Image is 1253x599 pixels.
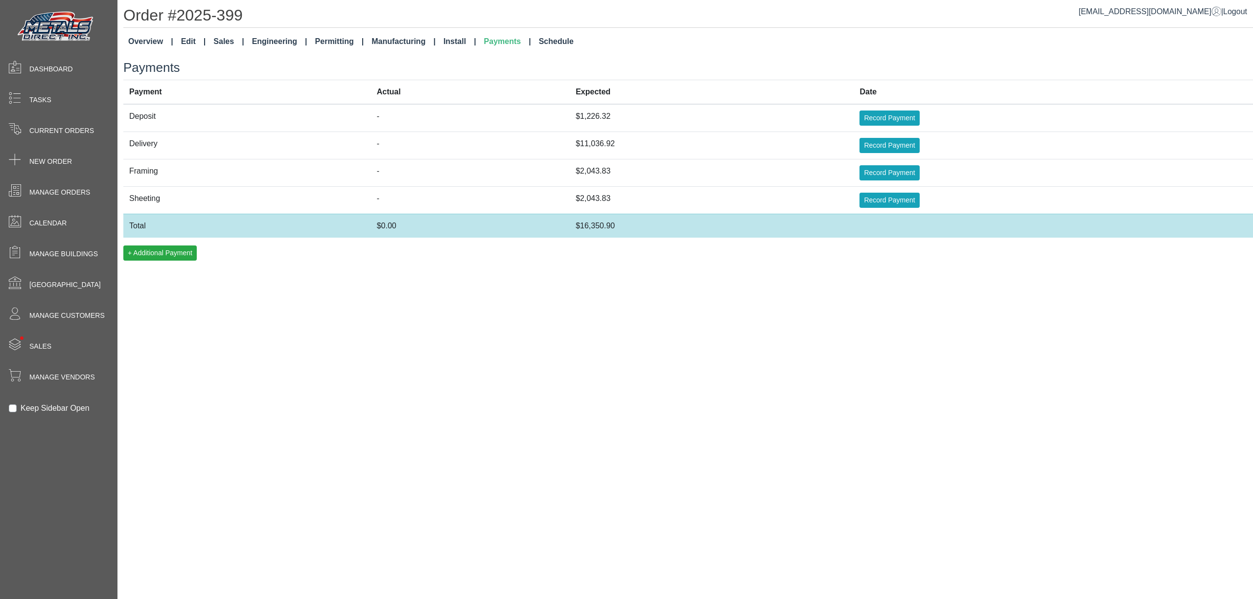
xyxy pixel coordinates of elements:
div: | [1079,6,1247,18]
div: Expected [576,86,848,98]
a: Edit [177,32,210,51]
div: Payment [129,86,365,98]
td: Total [123,214,371,238]
a: Permitting [311,32,368,51]
td: Deposit [123,104,371,132]
td: Delivery [123,132,371,159]
td: Sheeting [123,186,371,214]
span: Current Orders [29,126,94,136]
label: Keep Sidebar Open [21,402,90,414]
a: Payments [480,32,535,51]
a: [EMAIL_ADDRESS][DOMAIN_NAME] [1079,7,1221,16]
td: $2,043.83 [570,186,854,214]
button: Record Payment [859,165,919,180]
button: Record Payment [859,193,919,208]
span: Calendar [29,218,67,228]
a: Schedule [535,32,578,51]
a: Install [440,32,480,51]
td: $16,350.90 [570,214,854,238]
span: Manage Buildings [29,249,98,259]
img: Metals Direct Inc Logo [15,9,98,45]
span: New Order [29,156,72,167]
span: • [9,322,34,354]
button: Record Payment [859,111,919,126]
span: - [377,139,379,148]
td: Framing [123,159,371,186]
span: Manage Orders [29,187,90,198]
a: Manufacturing [368,32,440,51]
span: Sales [29,341,51,352]
span: - [377,194,379,202]
td: $11,036.92 [570,132,854,159]
h1: Order #2025-399 [123,6,1253,28]
span: Manage Vendors [29,372,95,382]
div: Actual [377,86,564,98]
td: $1,226.32 [570,104,854,132]
a: Overview [124,32,177,51]
button: Record Payment [859,138,919,153]
span: Dashboard [29,64,73,74]
div: Date [859,86,1247,98]
span: [GEOGRAPHIC_DATA] [29,280,101,290]
span: $0.00 [377,222,396,230]
h3: Payments [123,60,1253,75]
span: Tasks [29,95,51,105]
a: Sales [209,32,248,51]
button: + Additional Payment [123,245,197,261]
span: - [377,167,379,175]
td: $2,043.83 [570,159,854,186]
a: Engineering [248,32,311,51]
span: - [377,112,379,120]
span: Manage Customers [29,311,105,321]
span: Logout [1223,7,1247,16]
